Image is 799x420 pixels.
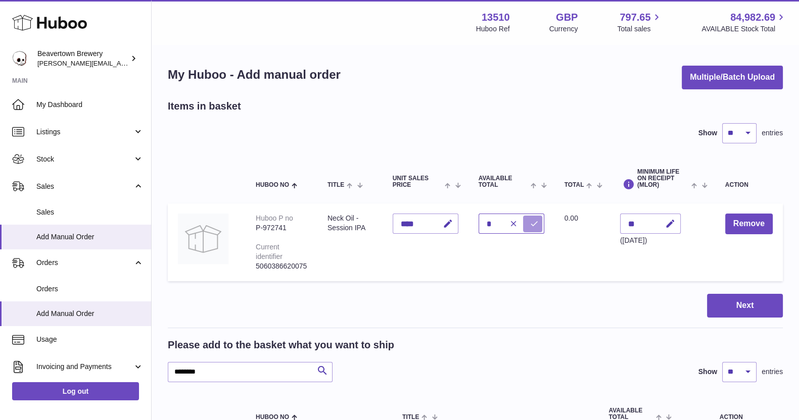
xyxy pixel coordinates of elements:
span: Total sales [617,24,662,34]
h2: Please add to the basket what you want to ship [168,338,394,352]
span: 84,982.69 [730,11,775,24]
span: 797.65 [620,11,650,24]
strong: 13510 [482,11,510,24]
span: My Dashboard [36,100,144,110]
div: Currency [549,24,578,34]
div: Huboo P no [256,214,293,222]
h2: Items in basket [168,99,241,113]
label: Show [698,367,717,377]
span: AVAILABLE Total [479,175,529,188]
button: Multiple/Batch Upload [682,66,783,89]
span: Orders [36,284,144,294]
div: ([DATE]) [620,236,681,245]
span: Orders [36,258,133,268]
span: Huboo no [256,182,289,188]
span: Sales [36,207,144,217]
span: Stock [36,154,133,164]
span: Listings [36,127,133,137]
img: Neck Oil - Session IPA [178,214,228,264]
div: Beavertown Brewery [37,49,128,68]
div: Action [725,182,773,188]
strong: GBP [556,11,578,24]
span: Add Manual Order [36,309,144,319]
td: Neck Oil - Session IPA [317,203,383,281]
span: entries [762,367,783,377]
span: Invoicing and Payments [36,362,133,372]
span: 0.00 [565,214,578,222]
a: Log out [12,382,139,400]
label: Show [698,128,717,138]
button: Remove [725,214,773,234]
span: Title [327,182,344,188]
button: Next [707,294,783,318]
span: Usage [36,335,144,344]
span: Add Manual Order [36,232,144,242]
h1: My Huboo - Add manual order [168,67,341,83]
div: Huboo Ref [476,24,510,34]
a: 797.65 Total sales [617,11,662,34]
span: [PERSON_NAME][EMAIL_ADDRESS][PERSON_NAME][DOMAIN_NAME] [37,59,257,67]
img: richard.gilbert-cross@beavertownbrewery.co.uk [12,51,27,66]
div: Current identifier [256,243,283,260]
div: 5060386620075 [256,261,307,271]
span: Sales [36,182,133,191]
span: Unit Sales Price [393,175,443,188]
div: P-972741 [256,223,307,233]
span: Minimum Life On Receipt (MLOR) [637,169,689,189]
span: entries [762,128,783,138]
a: 84,982.69 AVAILABLE Stock Total [701,11,787,34]
span: Total [565,182,584,188]
span: AVAILABLE Stock Total [701,24,787,34]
